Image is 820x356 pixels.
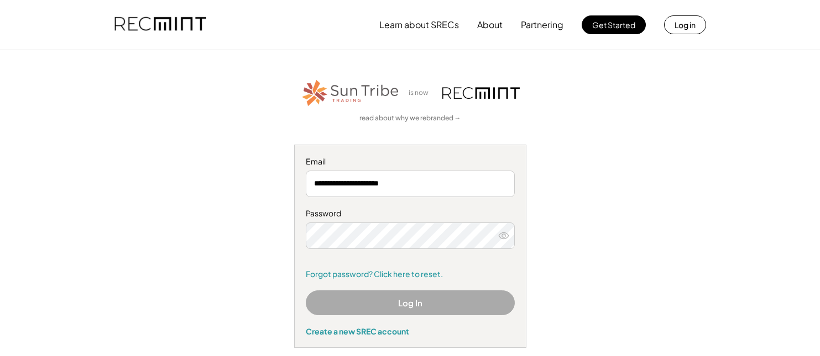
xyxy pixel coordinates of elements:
[306,269,515,280] a: Forgot password? Click here to reset.
[521,14,563,36] button: Partnering
[306,290,515,315] button: Log In
[114,6,206,44] img: recmint-logotype%403x.png
[406,88,437,98] div: is now
[442,87,520,99] img: recmint-logotype%403x.png
[306,208,515,219] div: Password
[306,156,515,167] div: Email
[301,78,400,108] img: STT_Horizontal_Logo%2B-%2BColor.png
[664,15,706,34] button: Log in
[306,326,515,336] div: Create a new SREC account
[359,114,461,123] a: read about why we rebranded →
[477,14,503,36] button: About
[582,15,646,34] button: Get Started
[379,14,459,36] button: Learn about SRECs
